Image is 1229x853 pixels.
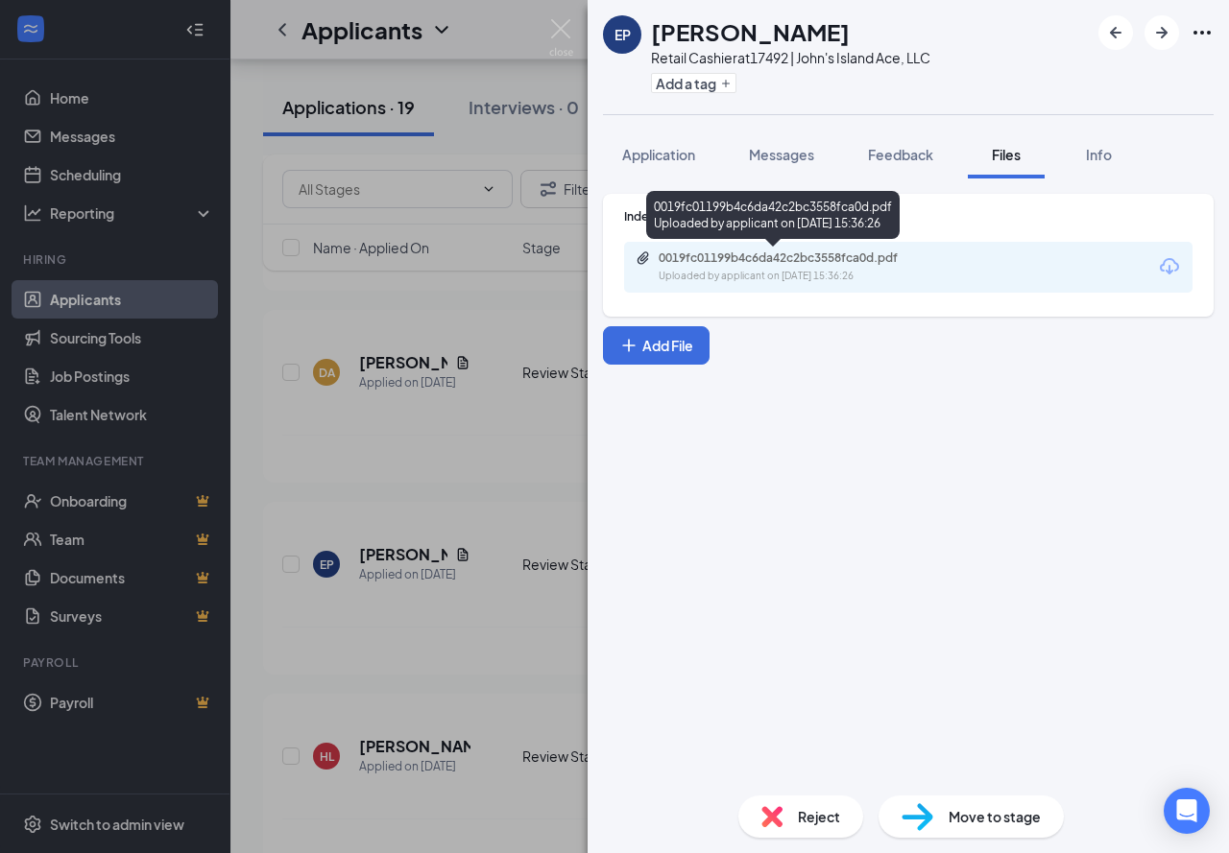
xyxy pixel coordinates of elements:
[1150,21,1173,44] svg: ArrowRight
[651,73,736,93] button: PlusAdd a tag
[659,269,947,284] div: Uploaded by applicant on [DATE] 15:36:26
[603,326,710,365] button: Add FilePlus
[636,250,947,284] a: Paperclip0019fc01199b4c6da42c2bc3558fca0d.pdfUploaded by applicant on [DATE] 15:36:26
[1086,146,1112,163] span: Info
[659,250,928,266] div: 0019fc01199b4c6da42c2bc3558fca0d.pdf
[651,48,930,67] div: Retail Cashier at 17492 | John's Island Ace, LLC
[614,25,631,44] div: EP
[798,806,840,827] span: Reject
[622,146,695,163] span: Application
[1145,15,1179,50] button: ArrowRight
[720,78,732,89] svg: Plus
[619,336,639,355] svg: Plus
[636,250,651,266] svg: Paperclip
[1158,255,1181,278] svg: Download
[868,146,933,163] span: Feedback
[624,208,1193,225] div: Indeed Resume
[1191,21,1214,44] svg: Ellipses
[1164,788,1210,834] div: Open Intercom Messenger
[949,806,1041,827] span: Move to stage
[651,15,850,48] h1: [PERSON_NAME]
[1098,15,1133,50] button: ArrowLeftNew
[992,146,1021,163] span: Files
[1104,21,1127,44] svg: ArrowLeftNew
[749,146,814,163] span: Messages
[646,191,900,239] div: 0019fc01199b4c6da42c2bc3558fca0d.pdf Uploaded by applicant on [DATE] 15:36:26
